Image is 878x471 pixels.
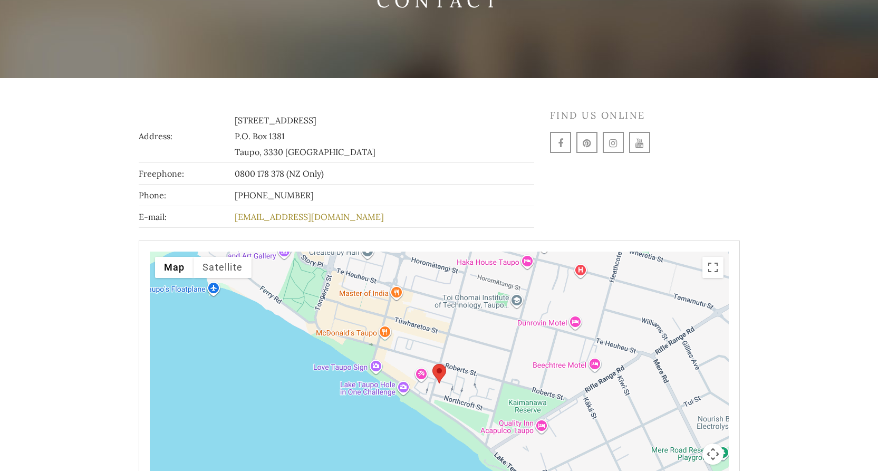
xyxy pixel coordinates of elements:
[139,110,233,163] td: Address:
[232,185,534,206] td: [PHONE_NUMBER]
[702,257,723,278] button: Toggle fullscreen view
[235,212,384,222] a: [EMAIL_ADDRESS][DOMAIN_NAME]
[702,444,723,465] button: Map camera controls
[194,257,252,278] button: Show satellite imagery
[432,364,446,383] div: Contact
[232,110,534,163] td: [STREET_ADDRESS] P.O. Box 1381 Taupo, 3330 [GEOGRAPHIC_DATA]
[139,163,233,185] td: Freephone:
[155,257,194,278] button: Show street map
[232,163,534,185] td: 0800 178 378 (NZ Only)
[139,206,233,228] td: E-mail:
[139,185,233,206] td: Phone:
[550,110,740,121] h4: Find us online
